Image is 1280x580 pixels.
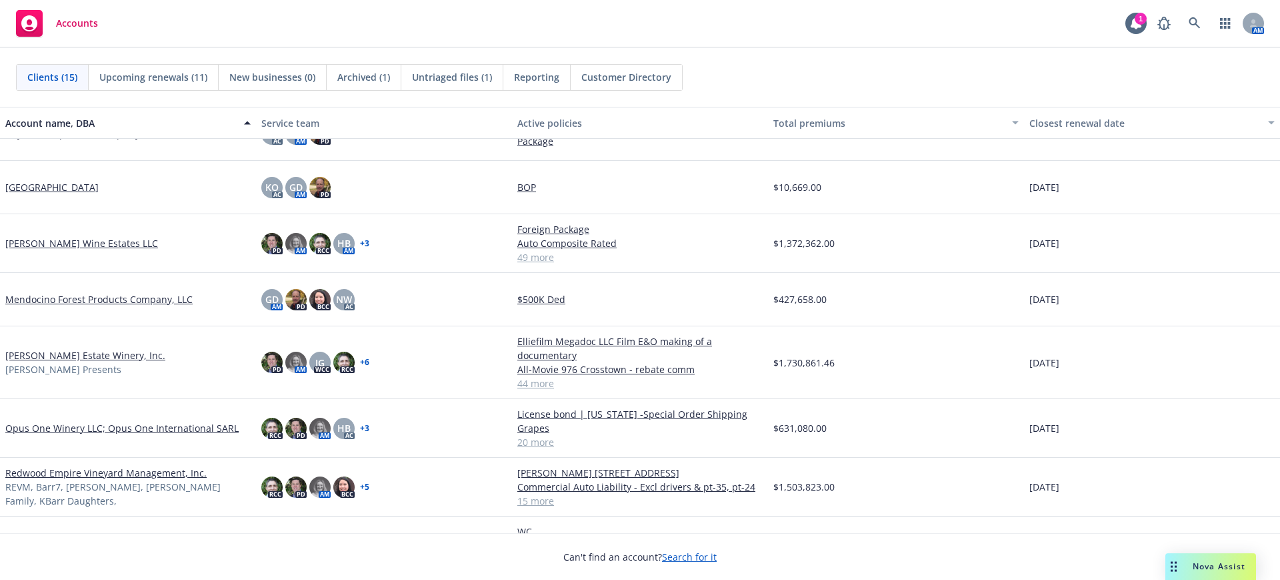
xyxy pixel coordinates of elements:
[563,550,717,564] span: Can't find an account?
[412,70,492,84] span: Untriaged files (1)
[514,70,559,84] span: Reporting
[56,18,98,29] span: Accounts
[1135,13,1147,25] div: 1
[261,116,507,130] div: Service team
[261,418,283,439] img: photo
[309,477,331,498] img: photo
[517,466,763,480] a: [PERSON_NAME] [STREET_ADDRESS]
[517,421,763,435] a: Grapes
[11,5,103,42] a: Accounts
[1029,116,1260,130] div: Closest renewal date
[517,435,763,449] a: 20 more
[517,525,763,539] a: WC
[5,180,99,194] a: [GEOGRAPHIC_DATA]
[5,480,251,508] span: REVM, Barr7, [PERSON_NAME], [PERSON_NAME] Family, KBarr Daughters,
[5,292,193,306] a: Mendocino Forest Products Company, LLC
[285,289,307,310] img: photo
[773,180,821,194] span: $10,669.00
[1029,292,1059,306] span: [DATE]
[5,466,207,480] a: Redwood Empire Vineyard Management, Inc.
[773,480,835,494] span: $1,503,823.00
[517,376,763,390] a: 44 more
[309,289,331,310] img: photo
[5,116,236,130] div: Account name, DBA
[517,236,763,250] a: Auto Composite Rated
[360,358,369,366] a: + 6
[517,494,763,508] a: 15 more
[99,70,207,84] span: Upcoming renewals (11)
[289,180,303,194] span: GD
[261,477,283,498] img: photo
[285,233,307,254] img: photo
[1029,356,1059,370] span: [DATE]
[773,292,827,306] span: $427,658.00
[1165,553,1256,580] button: Nova Assist
[517,407,763,421] a: License bond | [US_STATE] -Special Order Shipping
[1181,10,1208,37] a: Search
[309,233,331,254] img: photo
[1151,10,1177,37] a: Report a Bug
[1029,421,1059,435] span: [DATE]
[5,236,158,250] a: [PERSON_NAME] Wine Estates LLC
[309,418,331,439] img: photo
[1024,107,1280,139] button: Closest renewal date
[333,352,355,373] img: photo
[285,477,307,498] img: photo
[5,421,239,435] a: Opus One Winery LLC; Opus One International SARL
[5,348,165,362] a: [PERSON_NAME] Estate Winery, Inc.
[315,356,325,370] span: JG
[773,356,835,370] span: $1,730,861.46
[1212,10,1239,37] a: Switch app
[773,421,827,435] span: $631,080.00
[27,70,77,84] span: Clients (15)
[662,551,717,563] a: Search for it
[517,222,763,236] a: Foreign Package
[517,362,763,376] a: All-Movie 976 Crosstown - rebate comm
[336,292,352,306] span: NW
[512,107,768,139] button: Active policies
[581,70,671,84] span: Customer Directory
[256,107,512,139] button: Service team
[285,352,307,373] img: photo
[1029,236,1059,250] span: [DATE]
[773,236,835,250] span: $1,372,362.00
[285,418,307,439] img: photo
[360,240,369,248] a: + 3
[517,116,763,130] div: Active policies
[1193,561,1245,572] span: Nova Assist
[333,477,355,498] img: photo
[517,480,763,494] a: Commercial Auto Liability - Excl drivers & pt-35, pt-24
[1029,180,1059,194] span: [DATE]
[265,292,279,306] span: GD
[517,334,763,362] a: Elliefilm Megadoc LLC Film E&O making of a documentary
[337,70,390,84] span: Archived (1)
[773,116,1004,130] div: Total premiums
[265,180,279,194] span: KO
[261,352,283,373] img: photo
[360,424,369,432] a: + 3
[5,362,121,376] span: [PERSON_NAME] Presents
[229,70,315,84] span: New businesses (0)
[337,236,351,250] span: HB
[517,180,763,194] a: BOP
[261,233,283,254] img: photo
[517,250,763,264] a: 49 more
[337,421,351,435] span: HB
[1165,553,1182,580] div: Drag to move
[1029,480,1059,494] span: [DATE]
[360,483,369,491] a: + 5
[309,177,331,198] img: photo
[768,107,1024,139] button: Total premiums
[517,292,763,306] a: $500K Ded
